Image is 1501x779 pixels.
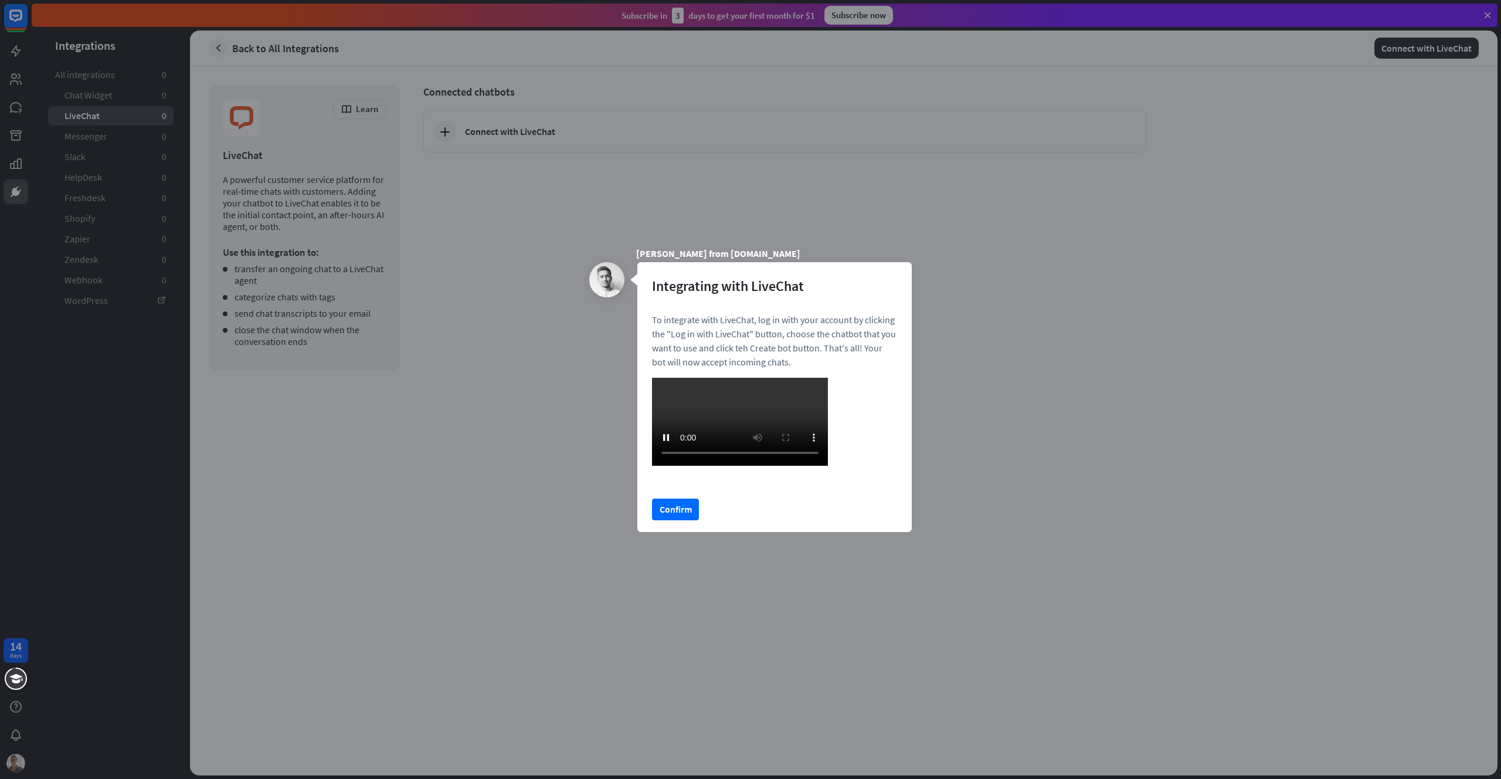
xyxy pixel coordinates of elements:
[636,248,912,259] div: [PERSON_NAME] from [DOMAIN_NAME]
[652,378,828,466] video: Your browser does not support the video tag.
[637,262,912,295] div: Integrating with LiveChat
[9,5,45,40] button: Open LiveChat chat widget
[652,499,699,520] button: Confirm
[652,313,897,369] p: To integrate with LiveChat, log in with your account by clicking the "Log in with LiveChat" butto...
